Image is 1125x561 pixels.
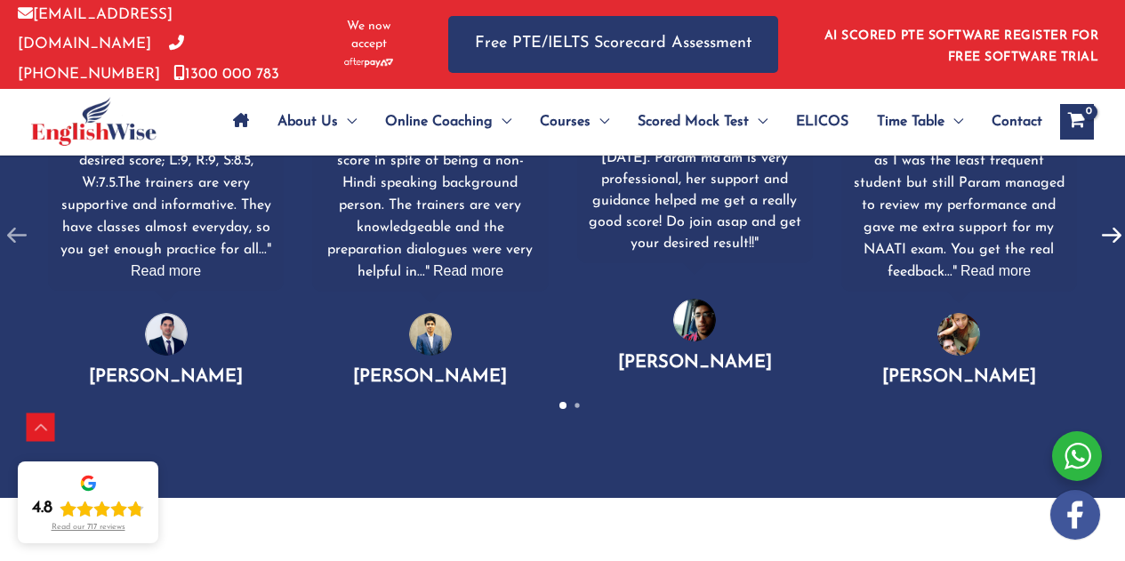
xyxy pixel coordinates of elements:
span: Online Coaching [385,91,493,153]
span: Scored Mock Test [638,91,749,153]
img: photo-2.png [937,313,980,356]
img: 2.png [409,313,452,356]
img: photo-1.png [673,299,716,341]
a: Time TableMenu Toggle [863,91,977,153]
img: cropped-ew-logo [31,97,157,146]
span: Read more [960,263,1031,278]
img: 1.png [145,313,188,356]
a: Scored Mock TestMenu Toggle [623,91,782,153]
span: Has been an amazing journey with English wise. I got my desired score; L:9, R:9, S:8.5, W:7.5.The... [60,109,271,257]
img: Afterpay-Logo [344,58,393,68]
div: 4.8 [32,498,52,519]
a: View Shopping Cart, empty [1060,104,1094,140]
div: Read our 717 reviews [52,523,125,533]
span: Menu Toggle [338,91,357,153]
a: AI SCORED PTE SOFTWARE REGISTER FOR FREE SOFTWARE TRIAL [824,29,1099,64]
span: Read more [433,263,503,278]
span: Menu Toggle [749,91,767,153]
div: Highly recommend English Wise guys, I was able to clear my exam [DATE]. Param ma'am is very profe... [586,105,804,254]
span: Read more [131,263,201,278]
a: CoursesMenu Toggle [526,91,623,153]
a: Online CoachingMenu Toggle [371,91,526,153]
span: ELICOS [796,91,848,153]
span: Contact [992,91,1042,153]
span: Menu Toggle [591,91,609,153]
nav: Site Navigation: Main Menu [219,91,1042,153]
aside: Header Widget 1 [814,15,1107,73]
span: [PERSON_NAME] [353,368,507,386]
div: Rating: 4.8 out of 5 [32,498,144,519]
span: [PERSON_NAME] [882,368,1036,386]
a: 1300 000 783 [173,67,279,82]
a: About UsMenu Toggle [263,91,371,153]
span: Courses [540,91,591,153]
span: Time Table [877,91,944,153]
span: Menu Toggle [493,91,511,153]
span: We now accept [333,18,404,53]
a: [PHONE_NUMBER] [18,36,184,81]
span: Menu Toggle [944,91,963,153]
a: Free PTE/IELTS Scorecard Assessment [448,16,778,72]
img: white-facebook.png [1050,490,1100,540]
span: [PERSON_NAME] [89,368,243,386]
span: [PERSON_NAME] [618,354,772,372]
a: Contact [977,91,1042,153]
a: [EMAIL_ADDRESS][DOMAIN_NAME] [18,7,173,52]
span: About Us [277,91,338,153]
a: ELICOS [782,91,863,153]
